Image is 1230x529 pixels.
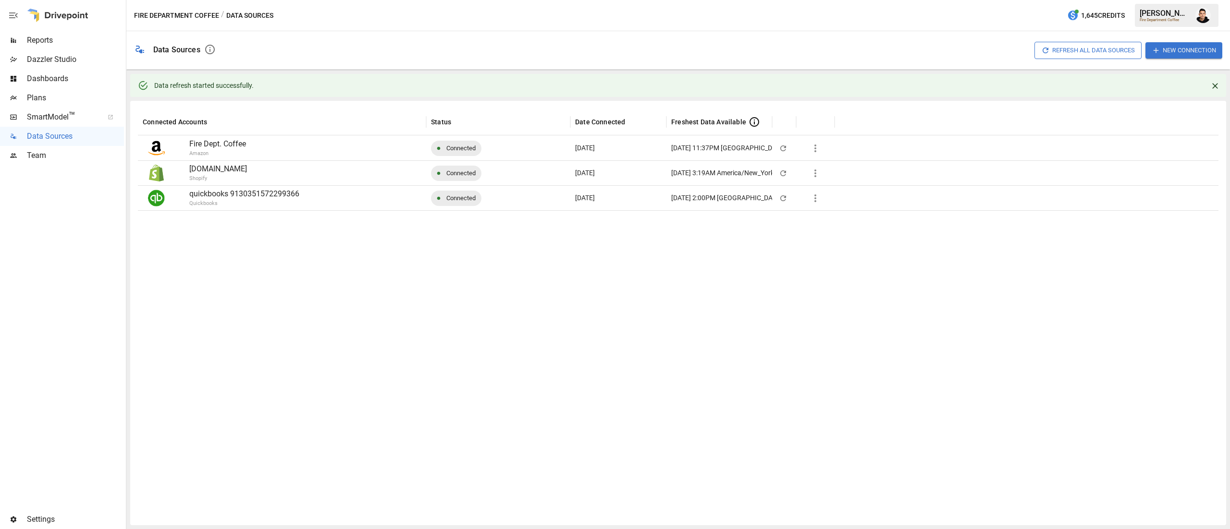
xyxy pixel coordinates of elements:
span: SmartModel [27,111,97,123]
button: Sort [802,115,815,129]
span: Settings [27,514,124,525]
span: Connected [441,161,481,185]
span: Connected [441,136,481,160]
span: Connected [441,186,481,210]
div: [DATE] 11:37PM [GEOGRAPHIC_DATA]/New_York [671,136,818,160]
div: Status [431,118,451,126]
div: [PERSON_NAME] [1140,9,1190,18]
button: Sort [626,115,640,129]
button: Refresh All Data Sources [1034,42,1142,59]
span: Freshest Data Available [671,117,746,127]
p: Amazon [189,150,473,158]
p: Quickbooks [189,200,473,208]
div: Data refresh started successfully. [154,77,254,94]
span: Data Sources [27,131,124,142]
p: [DOMAIN_NAME] [189,163,421,175]
p: Shopify [189,175,473,183]
span: Dazzler Studio [27,54,124,65]
p: quickbooks 9130351572299366 [189,188,421,200]
button: 1,645Credits [1063,7,1129,24]
img: Quickbooks Logo [148,190,165,206]
button: Sort [778,115,791,129]
img: Shopify Logo [148,165,165,181]
button: Francisco Sanchez [1190,2,1217,29]
div: [DATE] 2:00PM [GEOGRAPHIC_DATA]/New_York [671,186,814,210]
div: Connected Accounts [143,118,207,126]
div: Jan 09 2025 [570,135,666,160]
div: [DATE] 3:19AM America/New_York [671,161,774,185]
img: Francisco Sanchez [1195,8,1211,23]
span: ™ [69,110,75,122]
div: Data Sources [153,45,200,54]
button: Close [1208,79,1222,93]
button: Fire Department Coffee [134,10,219,22]
div: Date Connected [575,118,625,126]
div: Jan 09 2025 [570,185,666,210]
div: / [221,10,224,22]
span: Dashboards [27,73,124,84]
p: Fire Dept. Coffee [189,138,421,150]
button: Sort [208,115,221,129]
div: Apr 30 2025 [570,160,666,185]
span: 1,645 Credits [1081,10,1125,22]
div: Fire Department Coffee [1140,18,1190,22]
img: Amazon Logo [148,140,165,156]
button: New Connection [1145,42,1222,58]
span: Reports [27,35,124,46]
span: Plans [27,92,124,104]
button: Sort [452,115,466,129]
span: Team [27,150,124,161]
